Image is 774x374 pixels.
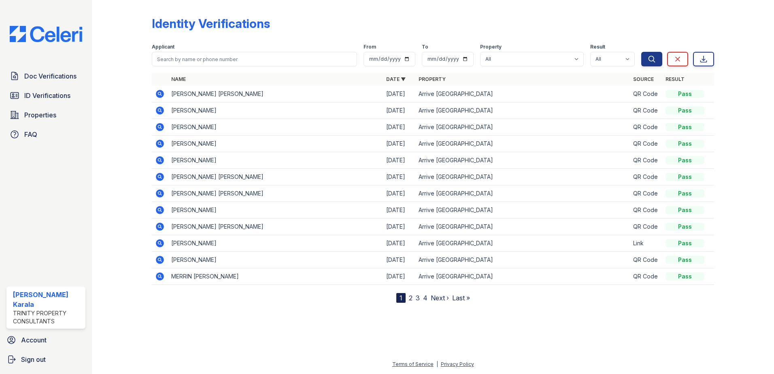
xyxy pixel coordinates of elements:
a: FAQ [6,126,85,142]
a: Last » [452,294,470,302]
td: Link [630,235,662,252]
label: Property [480,44,502,50]
div: Trinity Property Consultants [13,309,82,325]
td: [DATE] [383,119,415,136]
td: [DATE] [383,86,415,102]
td: [DATE] [383,169,415,185]
td: Arrive [GEOGRAPHIC_DATA] [415,119,630,136]
a: Doc Verifications [6,68,85,84]
td: Arrive [GEOGRAPHIC_DATA] [415,252,630,268]
td: [DATE] [383,102,415,119]
td: [DATE] [383,202,415,219]
div: Pass [666,223,704,231]
input: Search by name or phone number [152,52,357,66]
a: 3 [416,294,420,302]
label: From [364,44,376,50]
a: Result [666,76,685,82]
td: [PERSON_NAME] [PERSON_NAME] [168,169,383,185]
td: QR Code [630,102,662,119]
td: Arrive [GEOGRAPHIC_DATA] [415,219,630,235]
span: Account [21,335,47,345]
div: Pass [666,239,704,247]
td: [DATE] [383,136,415,152]
td: Arrive [GEOGRAPHIC_DATA] [415,268,630,285]
label: To [422,44,428,50]
a: Source [633,76,654,82]
td: QR Code [630,119,662,136]
td: [DATE] [383,252,415,268]
td: [PERSON_NAME] [PERSON_NAME] [168,86,383,102]
td: [PERSON_NAME] [PERSON_NAME] [168,219,383,235]
div: Pass [666,90,704,98]
td: [DATE] [383,268,415,285]
span: Doc Verifications [24,71,77,81]
td: Arrive [GEOGRAPHIC_DATA] [415,235,630,252]
a: Privacy Policy [441,361,474,367]
td: [DATE] [383,185,415,202]
a: Property [419,76,446,82]
td: [DATE] [383,152,415,169]
td: Arrive [GEOGRAPHIC_DATA] [415,86,630,102]
span: ID Verifications [24,91,70,100]
div: Pass [666,156,704,164]
td: QR Code [630,152,662,169]
td: [PERSON_NAME] [168,252,383,268]
td: MERRIN [PERSON_NAME] [168,268,383,285]
td: [PERSON_NAME] [168,235,383,252]
div: Pass [666,123,704,131]
td: [PERSON_NAME] [168,119,383,136]
td: [PERSON_NAME] [PERSON_NAME] [168,185,383,202]
td: [DATE] [383,219,415,235]
div: Pass [666,173,704,181]
td: QR Code [630,268,662,285]
td: Arrive [GEOGRAPHIC_DATA] [415,169,630,185]
a: Next › [431,294,449,302]
td: Arrive [GEOGRAPHIC_DATA] [415,102,630,119]
a: Date ▼ [386,76,406,82]
td: [PERSON_NAME] [168,136,383,152]
td: Arrive [GEOGRAPHIC_DATA] [415,152,630,169]
a: ID Verifications [6,87,85,104]
td: QR Code [630,219,662,235]
td: [DATE] [383,235,415,252]
td: [PERSON_NAME] [168,152,383,169]
div: 1 [396,293,406,303]
td: QR Code [630,202,662,219]
a: Name [171,76,186,82]
a: Properties [6,107,85,123]
a: 4 [423,294,427,302]
td: [PERSON_NAME] [168,202,383,219]
div: Identity Verifications [152,16,270,31]
div: Pass [666,189,704,198]
a: Sign out [3,351,89,368]
td: QR Code [630,86,662,102]
span: Properties [24,110,56,120]
label: Applicant [152,44,174,50]
span: Sign out [21,355,46,364]
td: QR Code [630,185,662,202]
div: Pass [666,140,704,148]
td: QR Code [630,136,662,152]
td: Arrive [GEOGRAPHIC_DATA] [415,136,630,152]
label: Result [590,44,605,50]
a: Account [3,332,89,348]
img: CE_Logo_Blue-a8612792a0a2168367f1c8372b55b34899dd931a85d93a1a3d3e32e68fde9ad4.png [3,26,89,42]
td: Arrive [GEOGRAPHIC_DATA] [415,185,630,202]
td: [PERSON_NAME] [168,102,383,119]
td: QR Code [630,169,662,185]
div: Pass [666,272,704,280]
td: Arrive [GEOGRAPHIC_DATA] [415,202,630,219]
a: Terms of Service [392,361,434,367]
div: Pass [666,256,704,264]
div: Pass [666,206,704,214]
div: | [436,361,438,367]
td: QR Code [630,252,662,268]
a: 2 [409,294,413,302]
div: Pass [666,106,704,115]
span: FAQ [24,130,37,139]
div: [PERSON_NAME] Karala [13,290,82,309]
